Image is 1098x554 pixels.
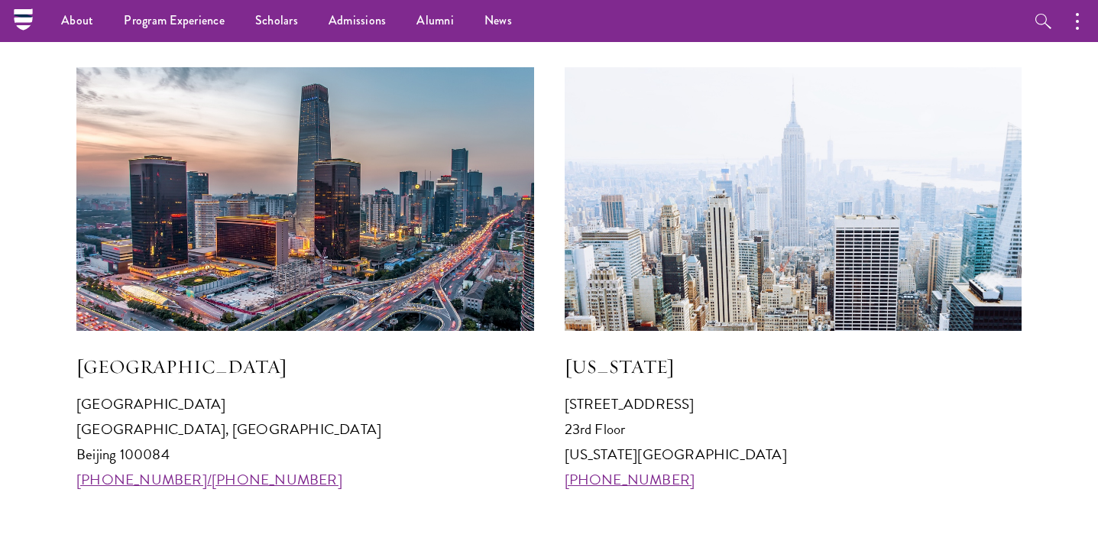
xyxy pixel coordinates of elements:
p: [GEOGRAPHIC_DATA] [GEOGRAPHIC_DATA], [GEOGRAPHIC_DATA] Beijing 100084 [76,391,534,492]
a: [PHONE_NUMBER]/[PHONE_NUMBER] [76,468,342,491]
a: [PHONE_NUMBER] [565,468,695,491]
p: [STREET_ADDRESS] 23rd Floor [US_STATE][GEOGRAPHIC_DATA] [565,391,1022,492]
h5: [GEOGRAPHIC_DATA] [76,354,534,380]
h5: [US_STATE] [565,354,1022,380]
